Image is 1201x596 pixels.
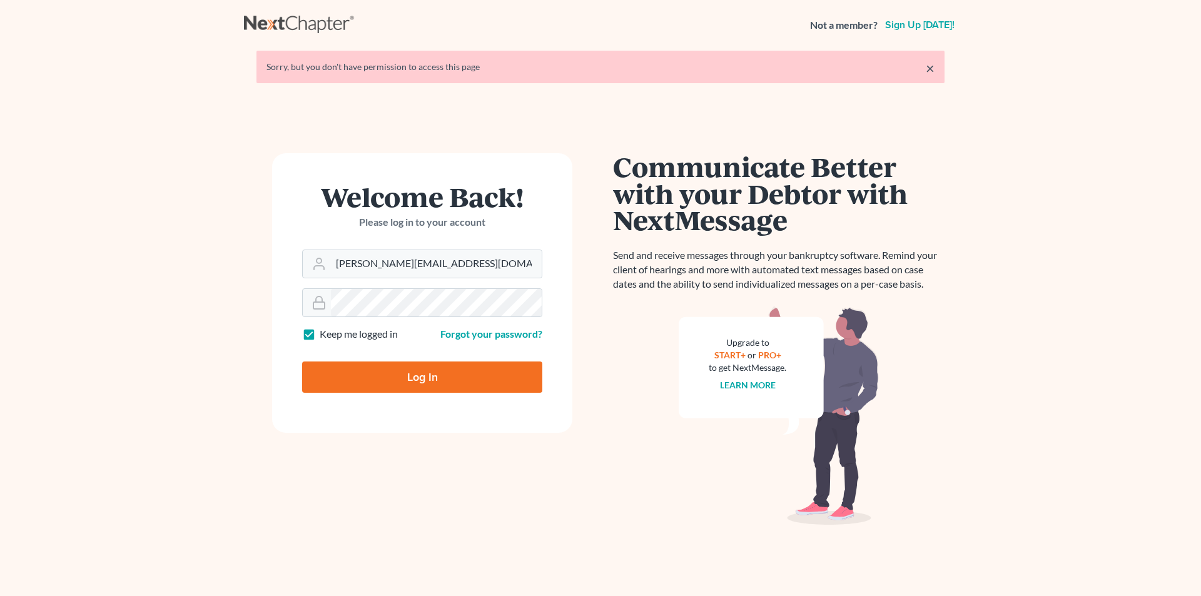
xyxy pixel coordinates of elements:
input: Log In [302,361,542,393]
a: × [926,61,935,76]
div: Upgrade to [709,336,786,349]
span: or [747,350,756,360]
p: Please log in to your account [302,215,542,230]
h1: Welcome Back! [302,183,542,210]
strong: Not a member? [810,18,878,33]
div: to get NextMessage. [709,361,786,374]
h1: Communicate Better with your Debtor with NextMessage [613,153,945,233]
div: Sorry, but you don't have permission to access this page [266,61,935,73]
p: Send and receive messages through your bankruptcy software. Remind your client of hearings and mo... [613,248,945,291]
a: PRO+ [758,350,781,360]
a: Forgot your password? [440,328,542,340]
a: Sign up [DATE]! [883,20,957,30]
label: Keep me logged in [320,327,398,341]
img: nextmessage_bg-59042aed3d76b12b5cd301f8e5b87938c9018125f34e5fa2b7a6b67550977c72.svg [679,306,879,525]
a: Learn more [720,380,776,390]
a: START+ [714,350,746,360]
input: Email Address [331,250,542,278]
